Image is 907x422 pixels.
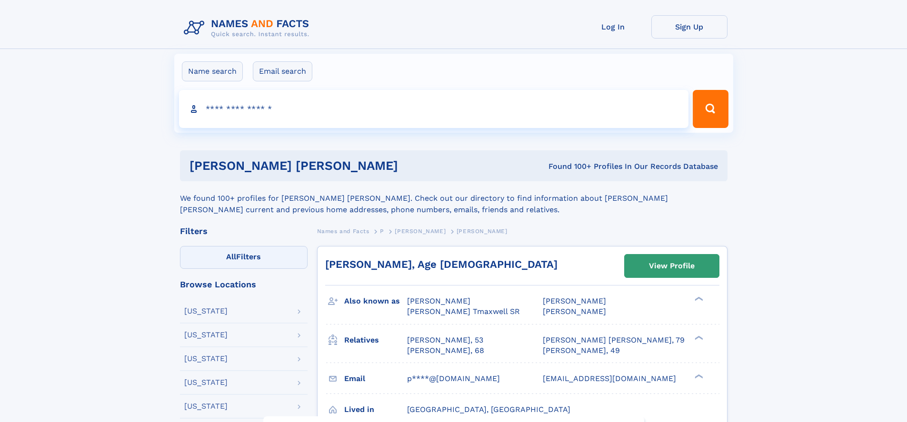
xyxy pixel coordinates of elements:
[543,374,676,383] span: [EMAIL_ADDRESS][DOMAIN_NAME]
[253,61,312,81] label: Email search
[180,280,308,289] div: Browse Locations
[395,228,446,235] span: [PERSON_NAME]
[344,293,407,309] h3: Also known as
[180,246,308,269] label: Filters
[180,227,308,236] div: Filters
[189,160,473,172] h1: [PERSON_NAME] [PERSON_NAME]
[407,335,483,345] a: [PERSON_NAME], 53
[575,15,651,39] a: Log In
[184,307,228,315] div: [US_STATE]
[407,307,520,316] span: [PERSON_NAME] Tmaxwell SR
[184,379,228,386] div: [US_STATE]
[407,296,470,305] span: [PERSON_NAME]
[344,371,407,387] h3: Email
[317,225,369,237] a: Names and Facts
[692,296,704,302] div: ❯
[625,255,719,277] a: View Profile
[692,334,704,341] div: ❯
[543,345,620,356] a: [PERSON_NAME], 49
[407,405,570,414] span: [GEOGRAPHIC_DATA], [GEOGRAPHIC_DATA]
[184,331,228,339] div: [US_STATE]
[182,61,243,81] label: Name search
[226,252,236,261] span: All
[543,296,606,305] span: [PERSON_NAME]
[395,225,446,237] a: [PERSON_NAME]
[380,225,384,237] a: P
[649,255,695,277] div: View Profile
[693,90,728,128] button: Search Button
[180,15,317,41] img: Logo Names and Facts
[407,345,484,356] a: [PERSON_NAME], 68
[344,332,407,348] h3: Relatives
[325,258,558,270] a: [PERSON_NAME], Age [DEMOGRAPHIC_DATA]
[543,307,606,316] span: [PERSON_NAME]
[184,402,228,410] div: [US_STATE]
[473,161,718,172] div: Found 100+ Profiles In Our Records Database
[184,355,228,363] div: [US_STATE]
[457,228,508,235] span: [PERSON_NAME]
[692,373,704,379] div: ❯
[651,15,728,39] a: Sign Up
[543,335,685,345] a: [PERSON_NAME] [PERSON_NAME], 79
[179,90,689,128] input: search input
[180,181,728,216] div: We found 100+ profiles for [PERSON_NAME] [PERSON_NAME]. Check out our directory to find informati...
[380,228,384,235] span: P
[344,402,407,418] h3: Lived in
